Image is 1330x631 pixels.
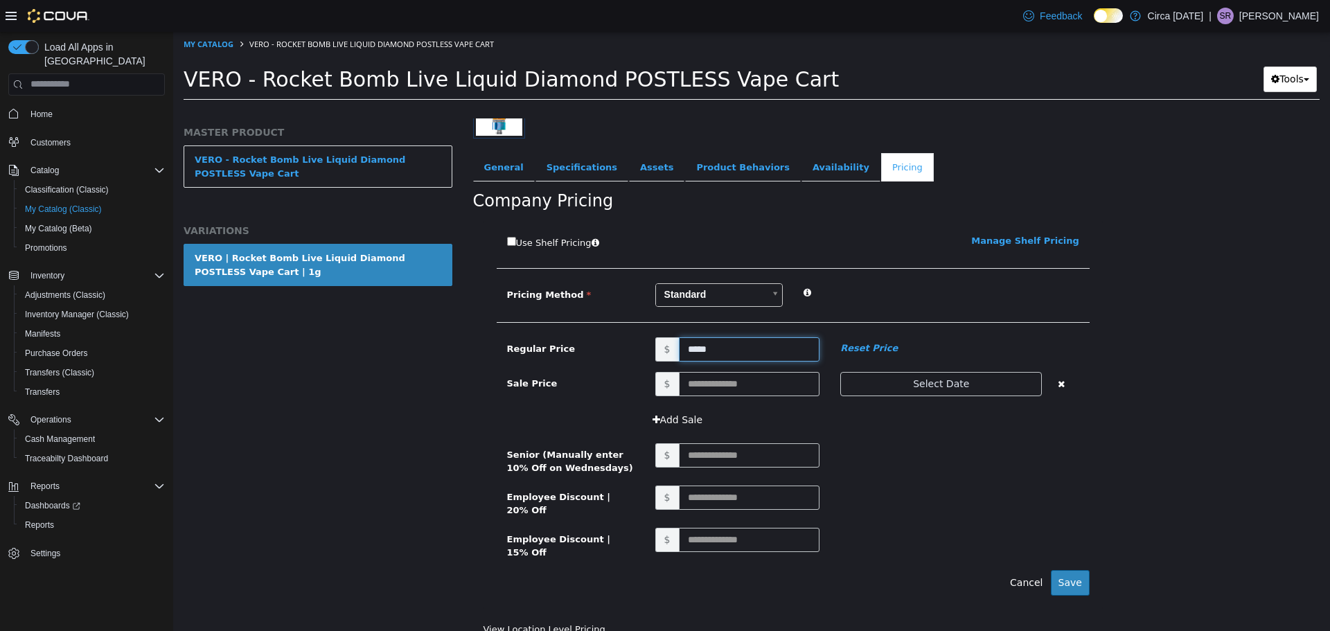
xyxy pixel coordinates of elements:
[334,502,437,526] span: Employee Discount | 15% Off
[300,159,441,180] h2: Company Pricing
[334,312,402,322] span: Regular Price
[25,242,67,254] span: Promotions
[19,450,165,467] span: Traceabilty Dashboard
[30,137,71,148] span: Customers
[25,223,92,234] span: My Catalog (Beta)
[10,193,279,205] h5: VARIATIONS
[14,305,170,324] button: Inventory Manager (Classic)
[25,386,60,398] span: Transfers
[30,481,60,492] span: Reports
[3,266,170,285] button: Inventory
[19,497,165,514] span: Dashboards
[19,287,111,303] a: Adjustments (Classic)
[300,121,362,150] a: General
[1217,8,1234,24] div: Sydney Robson
[829,538,877,564] button: Cancel
[25,162,165,179] span: Catalog
[25,290,105,301] span: Adjustments (Classic)
[19,431,165,447] span: Cash Management
[667,311,725,321] em: Reset Price
[1220,8,1232,24] span: SR
[14,449,170,468] button: Traceabilty Dashboard
[30,414,71,425] span: Operations
[482,496,506,520] span: $
[25,544,165,562] span: Settings
[25,134,165,151] span: Customers
[25,519,54,531] span: Reports
[482,411,506,436] span: $
[25,267,165,284] span: Inventory
[14,382,170,402] button: Transfers
[25,478,165,495] span: Reports
[19,306,134,323] a: Inventory Manager (Classic)
[14,219,170,238] button: My Catalog (Beta)
[472,375,538,401] button: Add Sale
[19,364,165,381] span: Transfers (Classic)
[30,109,53,120] span: Home
[14,496,170,515] a: Dashboards
[3,410,170,429] button: Operations
[19,306,165,323] span: Inventory Manager (Classic)
[19,287,165,303] span: Adjustments (Classic)
[14,199,170,219] button: My Catalog (Classic)
[25,545,66,562] a: Settings
[21,220,268,247] div: VERO | Rocket Bomb Live Liquid Diamond POSTLESS Vape Cart | 1g
[3,161,170,180] button: Catalog
[878,538,916,564] button: Save
[334,205,343,214] input: Use Shelf Pricing
[1040,9,1082,23] span: Feedback
[19,201,165,217] span: My Catalog (Classic)
[334,346,384,357] span: Sale Price
[39,40,165,68] span: Load All Apps in [GEOGRAPHIC_DATA]
[25,367,94,378] span: Transfers (Classic)
[10,35,666,60] span: VERO - Rocket Bomb Live Liquid Diamond POSTLESS Vape Cart
[1090,35,1144,60] button: Tools
[25,267,70,284] button: Inventory
[19,364,100,381] a: Transfers (Classic)
[19,517,165,533] span: Reports
[25,453,108,464] span: Traceabilty Dashboard
[19,345,94,362] a: Purchase Orders
[19,240,165,256] span: Promotions
[19,181,114,198] a: Classification (Classic)
[8,98,165,600] nav: Complex example
[14,238,170,258] button: Promotions
[10,114,279,156] a: VERO - Rocket Bomb Live Liquid Diamond POSTLESS Vape Cart
[334,418,460,442] span: Senior (Manually enter 10% Off on Wednesdays)
[19,220,165,237] span: My Catalog (Beta)
[14,344,170,363] button: Purchase Orders
[798,204,906,214] a: Manage Shelf Pricing
[25,184,109,195] span: Classification (Classic)
[708,121,761,150] a: Pricing
[1094,8,1123,23] input: Dark Mode
[19,326,66,342] a: Manifests
[19,201,107,217] a: My Catalog (Classic)
[334,460,437,484] span: Employee Discount | 20% Off
[25,106,58,123] a: Home
[30,548,60,559] span: Settings
[310,592,432,603] a: View Location Level Pricing
[25,162,64,179] button: Catalog
[19,450,114,467] a: Traceabilty Dashboard
[25,328,60,339] span: Manifests
[19,384,65,400] a: Transfers
[14,285,170,305] button: Adjustments (Classic)
[30,270,64,281] span: Inventory
[19,345,165,362] span: Purchase Orders
[25,105,165,123] span: Home
[25,204,102,215] span: My Catalog (Classic)
[3,477,170,496] button: Reports
[25,411,77,428] button: Operations
[14,515,170,535] button: Reports
[28,9,89,23] img: Cova
[19,220,98,237] a: My Catalog (Beta)
[628,121,707,150] a: Availability
[14,363,170,382] button: Transfers (Classic)
[3,132,170,152] button: Customers
[512,121,628,150] a: Product Behaviors
[1018,2,1088,30] a: Feedback
[667,340,869,364] button: Select Date
[25,309,129,320] span: Inventory Manager (Classic)
[25,134,76,151] a: Customers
